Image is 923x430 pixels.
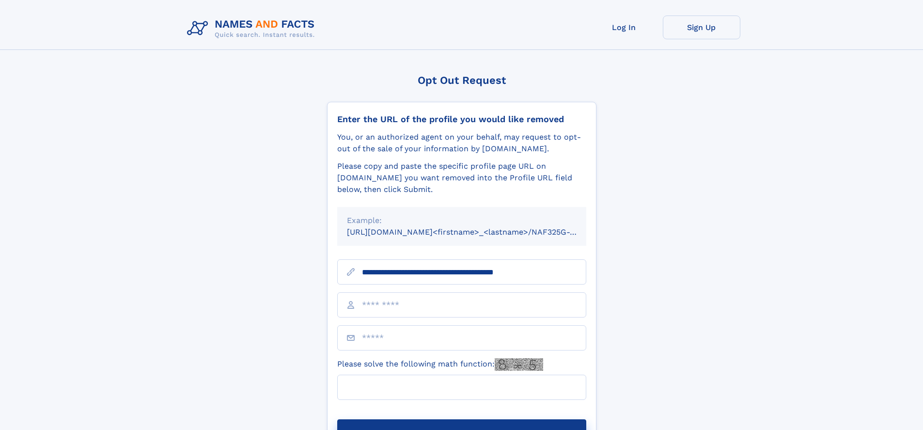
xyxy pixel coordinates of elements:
a: Log In [585,16,663,39]
a: Sign Up [663,16,740,39]
small: [URL][DOMAIN_NAME]<firstname>_<lastname>/NAF325G-xxxxxxxx [347,227,605,237]
div: You, or an authorized agent on your behalf, may request to opt-out of the sale of your informatio... [337,131,586,155]
label: Please solve the following math function: [337,358,543,371]
div: Opt Out Request [327,74,596,86]
div: Enter the URL of the profile you would like removed [337,114,586,125]
div: Example: [347,215,577,226]
img: Logo Names and Facts [183,16,323,42]
div: Please copy and paste the specific profile page URL on [DOMAIN_NAME] you want removed into the Pr... [337,160,586,195]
